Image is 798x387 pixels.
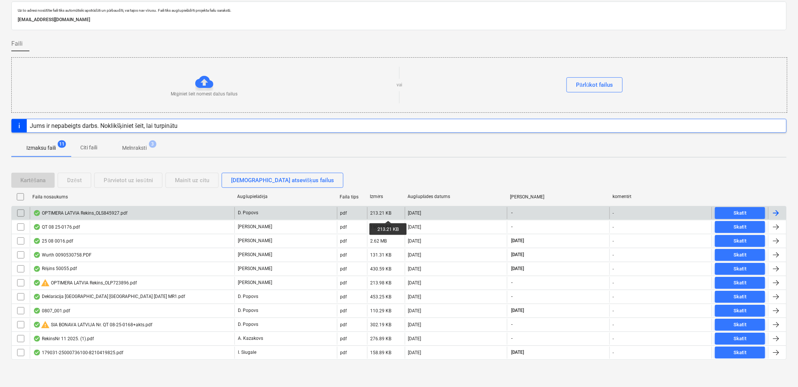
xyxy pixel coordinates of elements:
p: D. Popovs [238,210,258,216]
div: 213.21 KB [371,210,392,216]
div: 2.62 MB [371,238,387,244]
div: OCR pabeigts [33,238,41,244]
div: 158.89 KB [371,350,392,355]
button: Skatīt [715,333,765,345]
div: 0807_001.pdf [33,308,70,314]
div: 190.72 KB [371,224,392,230]
div: 213.98 KB [371,280,392,286]
div: 110.29 KB [371,308,392,313]
div: 25 08 0016.pdf [33,238,73,244]
div: [DATE] [408,308,421,313]
span: [DATE] [510,307,525,314]
p: I. Siugale [238,349,256,356]
div: 131.31 KB [371,252,392,258]
div: pdf [340,294,347,299]
div: - [613,280,614,286]
div: - [613,350,614,355]
p: vai [397,82,402,88]
span: - [510,293,513,300]
button: Skatīt [715,235,765,247]
div: Skatīt [734,251,747,260]
button: Skatīt [715,291,765,303]
span: Faili [11,39,23,48]
div: Faila tips [340,194,364,200]
div: pdf [340,224,347,230]
div: Skatīt [734,237,747,246]
div: Skatīt [734,279,747,287]
div: Izmērs [370,194,402,200]
div: - [613,210,614,216]
div: OCR pabeigts [33,266,41,272]
span: warning [41,320,50,329]
div: pdf [340,210,347,216]
div: - [613,238,614,244]
button: Skatīt [715,305,765,317]
div: - [613,308,614,313]
div: [DATE] [408,210,421,216]
div: - [613,294,614,299]
p: Izmaksu faili [26,144,56,152]
p: D. Popovs [238,321,258,328]
p: Citi faili [80,144,98,152]
span: warning [41,278,50,287]
p: [EMAIL_ADDRESS][DOMAIN_NAME] [18,16,780,24]
div: [DATE] [408,252,421,258]
div: Skatīt [734,349,747,357]
button: Skatīt [715,207,765,219]
div: 276.89 KB [371,336,392,341]
div: Skatīt [734,293,747,301]
div: OPTIMERA LATVIA Rekins_OLP723896.pdf [33,278,137,287]
span: - [510,224,513,230]
div: Skatīt [734,335,747,343]
div: [DEMOGRAPHIC_DATA] atsevišķus failus [231,175,334,185]
div: - [613,322,614,327]
p: [PERSON_NAME] [238,238,272,244]
div: SIA BONAVA LATVIJA Nr. QT 08-25-0168+akts.pdf [33,320,152,329]
div: pdf [340,266,347,272]
p: [PERSON_NAME] [238,252,272,258]
div: - [613,336,614,341]
div: pdf [340,238,347,244]
div: [DATE] [408,280,421,286]
div: [DATE] [408,350,421,355]
span: - [510,321,513,328]
p: D. Popovs [238,307,258,314]
div: komentēt [613,194,709,200]
div: [DATE] [408,224,421,230]
p: D. Popovs [238,293,258,300]
div: Skatīt [734,209,747,218]
div: OCR pabeigts [33,350,41,356]
div: Faila nosaukums [32,194,231,200]
button: Skatīt [715,319,765,331]
div: 430.59 KB [371,266,392,272]
div: OCR pabeigts [33,336,41,342]
div: 302.19 KB [371,322,392,327]
div: OCR pabeigts [33,322,41,328]
div: OCR pabeigts [33,210,41,216]
div: - [613,266,614,272]
div: QT 08 25-0176.pdf [33,224,80,230]
div: pdf [340,308,347,313]
span: 11 [58,140,66,148]
span: [DATE] [510,238,525,244]
button: Skatīt [715,221,765,233]
button: Pārlūkot failus [567,77,623,92]
div: Jums ir nepabeigts darbs. Noklikšķiniet šeit, lai turpinātu [30,122,178,129]
div: Augšupielādēja [237,194,334,200]
div: OCR pabeigts [33,252,41,258]
div: OCR pabeigts [33,308,41,314]
div: OCR pabeigts [33,224,41,230]
span: [DATE] [510,252,525,258]
span: - [510,279,513,286]
div: Augšuplādes datums [408,194,504,200]
div: - [613,224,614,230]
div: 453.25 KB [371,294,392,299]
div: [DATE] [408,294,421,299]
div: [DATE] [408,336,421,341]
div: pdf [340,280,347,286]
span: [DATE] [510,266,525,272]
iframe: Chat Widget [760,351,798,387]
div: Skatīt [734,223,747,232]
div: Skatīt [734,265,747,273]
p: Melnraksti [122,144,147,152]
